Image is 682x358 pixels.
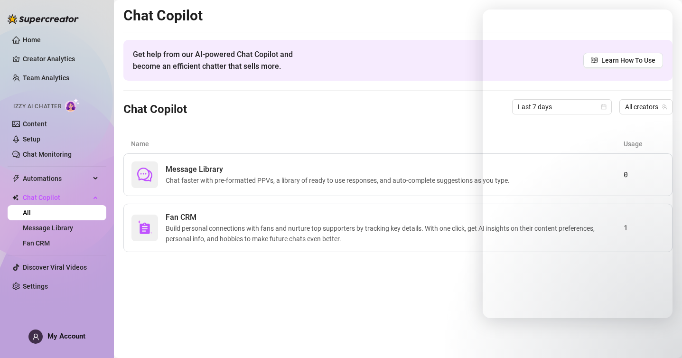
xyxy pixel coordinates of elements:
[23,135,40,143] a: Setup
[23,171,90,186] span: Automations
[137,220,152,236] img: svg%3e
[23,224,73,232] a: Message Library
[137,167,152,182] span: comment
[123,7,673,25] h2: Chat Copilot
[123,102,187,117] h3: Chat Copilot
[23,151,72,158] a: Chat Monitoring
[23,264,87,271] a: Discover Viral Videos
[23,283,48,290] a: Settings
[12,194,19,201] img: Chat Copilot
[12,175,20,182] span: thunderbolt
[23,36,41,44] a: Home
[13,102,61,111] span: Izzy AI Chatter
[23,239,50,247] a: Fan CRM
[166,164,514,175] span: Message Library
[483,9,673,318] iframe: Intercom live chat
[8,14,79,24] img: logo-BBDzfeDw.svg
[23,190,90,205] span: Chat Copilot
[23,74,69,82] a: Team Analytics
[166,175,514,186] span: Chat faster with pre-formatted PPVs, a library of ready to use responses, and auto-complete sugge...
[131,139,624,149] article: Name
[166,223,624,244] span: Build personal connections with fans and nurture top supporters by tracking key details. With one...
[23,120,47,128] a: Content
[32,333,39,340] span: user
[166,212,624,223] span: Fan CRM
[650,326,673,349] iframe: Intercom live chat
[65,98,80,112] img: AI Chatter
[133,48,316,72] span: Get help from our AI-powered Chat Copilot and become an efficient chatter that sells more.
[23,209,31,217] a: All
[47,332,85,340] span: My Account
[23,51,99,66] a: Creator Analytics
